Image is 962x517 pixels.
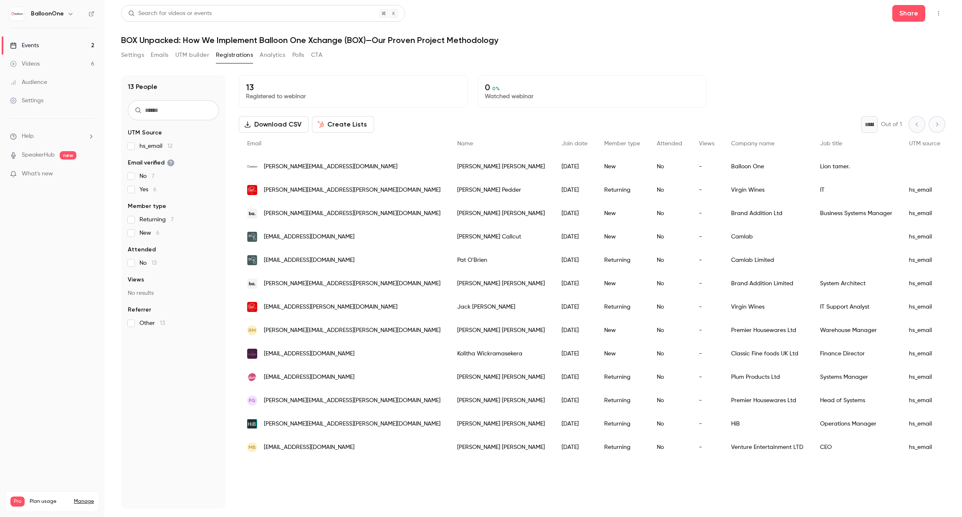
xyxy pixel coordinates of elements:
[492,86,500,91] span: 0 %
[84,170,94,178] iframe: Noticeable Trigger
[246,82,461,92] p: 13
[239,116,309,133] button: Download CSV
[553,436,596,459] div: [DATE]
[881,120,902,129] p: Out of 1
[723,365,812,389] div: Plum Products Ltd
[596,436,648,459] div: Returning
[648,295,691,319] div: No
[812,436,901,459] div: CEO
[723,155,812,178] div: Balloon One
[648,155,691,178] div: No
[596,295,648,319] div: Returning
[449,389,553,412] div: [PERSON_NAME] [PERSON_NAME]
[691,248,723,272] div: -
[691,389,723,412] div: -
[596,365,648,389] div: Returning
[892,5,925,22] button: Share
[553,319,596,342] div: [DATE]
[901,389,949,412] div: hs_email
[596,412,648,436] div: Returning
[247,232,257,242] img: camlab.co.uk
[449,412,553,436] div: [PERSON_NAME] [PERSON_NAME]
[648,178,691,202] div: No
[128,9,212,18] div: Search for videos or events
[247,419,257,429] img: hib.co.uk
[901,436,949,459] div: hs_email
[10,7,24,20] img: BalloonOne
[139,172,154,180] span: No
[449,272,553,295] div: [PERSON_NAME] [PERSON_NAME]
[553,155,596,178] div: [DATE]
[264,420,440,428] span: [PERSON_NAME][EMAIL_ADDRESS][PERSON_NAME][DOMAIN_NAME]
[449,436,553,459] div: [PERSON_NAME] [PERSON_NAME]
[596,342,648,365] div: New
[74,498,94,505] a: Manage
[449,295,553,319] div: Jack [PERSON_NAME]
[553,178,596,202] div: [DATE]
[723,248,812,272] div: Camlab Limited
[128,82,157,92] h1: 13 People
[457,141,473,147] span: Name
[901,365,949,389] div: hs_email
[264,233,354,241] span: [EMAIL_ADDRESS][DOMAIN_NAME]
[604,141,640,147] span: Member type
[553,365,596,389] div: [DATE]
[901,295,949,319] div: hs_email
[723,272,812,295] div: Brand Addition Limited
[264,279,440,288] span: [PERSON_NAME][EMAIL_ADDRESS][PERSON_NAME][DOMAIN_NAME]
[723,319,812,342] div: Premier Housewares Ltd
[812,178,901,202] div: IT
[175,48,209,62] button: UTM builder
[553,342,596,365] div: [DATE]
[153,187,157,193] span: 6
[596,272,648,295] div: New
[449,319,553,342] div: [PERSON_NAME] [PERSON_NAME]
[648,389,691,412] div: No
[247,302,257,312] img: virginwines.co.uk
[248,327,256,334] span: RM
[449,202,553,225] div: [PERSON_NAME] [PERSON_NAME]
[128,276,144,284] span: Views
[648,272,691,295] div: No
[139,185,157,194] span: Yes
[264,350,354,358] span: [EMAIL_ADDRESS][DOMAIN_NAME]
[812,319,901,342] div: Warehouse Manager
[553,248,596,272] div: [DATE]
[691,412,723,436] div: -
[10,132,94,141] li: help-dropdown-opener
[596,225,648,248] div: New
[167,143,172,149] span: 12
[22,170,53,178] span: What's new
[648,225,691,248] div: No
[901,248,949,272] div: hs_email
[160,320,165,326] span: 13
[553,225,596,248] div: [DATE]
[901,319,949,342] div: hs_email
[691,178,723,202] div: -
[128,202,166,210] span: Member type
[723,342,812,365] div: Classic Fine foods UK Ltd
[901,202,949,225] div: hs_email
[152,260,157,266] span: 13
[596,155,648,178] div: New
[247,372,257,382] img: plumplay.com
[128,246,156,254] span: Attended
[247,255,257,265] img: camlab.co.uk
[292,48,304,62] button: Polls
[723,412,812,436] div: HiB
[449,225,553,248] div: [PERSON_NAME] Callcut
[260,48,286,62] button: Analytics
[449,365,553,389] div: [PERSON_NAME] [PERSON_NAME]
[553,389,596,412] div: [DATE]
[30,498,69,505] span: Plan usage
[264,373,354,382] span: [EMAIL_ADDRESS][DOMAIN_NAME]
[691,436,723,459] div: -
[121,48,144,62] button: Settings
[648,365,691,389] div: No
[248,444,256,451] span: MB
[139,319,165,327] span: Other
[812,155,901,178] div: Lion tamer.
[449,155,553,178] div: [PERSON_NAME] [PERSON_NAME]
[264,162,397,171] span: [PERSON_NAME][EMAIL_ADDRESS][DOMAIN_NAME]
[485,82,699,92] p: 0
